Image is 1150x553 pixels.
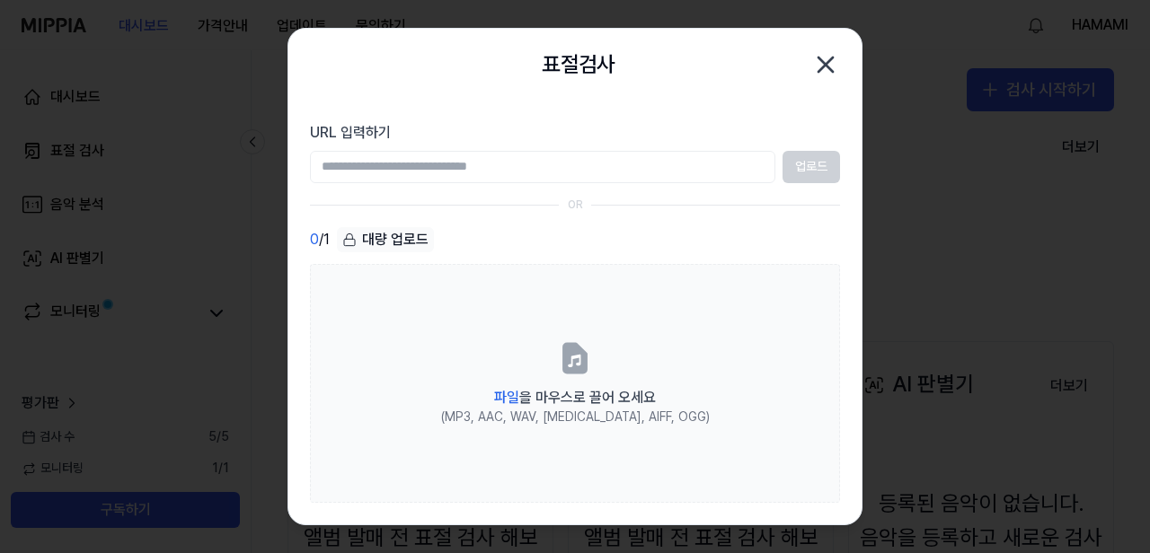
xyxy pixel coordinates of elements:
[310,229,319,250] span: 0
[310,122,840,144] label: URL 입력하기
[441,408,710,426] div: (MP3, AAC, WAV, [MEDICAL_DATA], AIFF, OGG)
[337,227,434,253] button: 대량 업로드
[494,389,519,406] span: 파일
[494,389,656,406] span: 을 마우스로 끌어 오세요
[337,227,434,252] div: 대량 업로드
[542,48,615,82] h2: 표절검사
[568,197,583,213] div: OR
[310,227,330,253] div: / 1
